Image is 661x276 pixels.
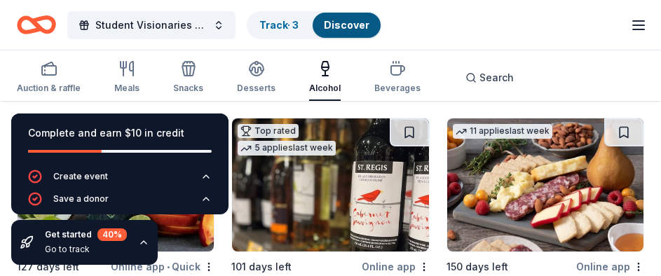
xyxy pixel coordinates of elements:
img: Image for Gourmet Gift Baskets [447,118,643,251]
button: Search [454,64,525,92]
div: Snacks [173,83,203,94]
span: Student Visionaries of the Year - [GEOGRAPHIC_DATA] [95,17,207,34]
button: Auction & raffle [17,55,81,101]
div: 11 applies last week [453,124,552,139]
div: Go to track [45,244,127,255]
div: Save a donor [53,193,109,205]
button: Alcohol [309,55,341,101]
div: Top rated [238,124,299,138]
button: Snacks [173,55,203,101]
button: Meals [114,55,139,101]
div: 101 days left [231,258,292,275]
a: Home [17,8,56,41]
div: Get started [45,228,127,241]
div: Online app [576,258,644,275]
img: Image for Total Wine [232,118,428,251]
button: Save a donor [28,192,212,214]
a: Discover [324,19,369,31]
div: Auction & raffle [17,83,81,94]
span: Search [479,69,514,86]
div: Desserts [237,83,275,94]
div: 40 % [97,228,127,241]
div: Create event [53,171,108,182]
div: Alcohol [309,83,341,94]
a: Track· 3 [259,19,299,31]
button: Create event [28,170,212,192]
button: Beverages [374,55,421,101]
button: Desserts [237,55,275,101]
div: 5 applies last week [238,141,336,156]
button: Student Visionaries of the Year - [GEOGRAPHIC_DATA] [67,11,236,39]
button: Track· 3Discover [247,11,382,39]
div: Beverages [374,83,421,94]
div: Complete and earn $10 in credit [28,125,212,142]
div: Meals [114,83,139,94]
div: 150 days left [447,258,508,275]
div: Online app [362,258,430,275]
